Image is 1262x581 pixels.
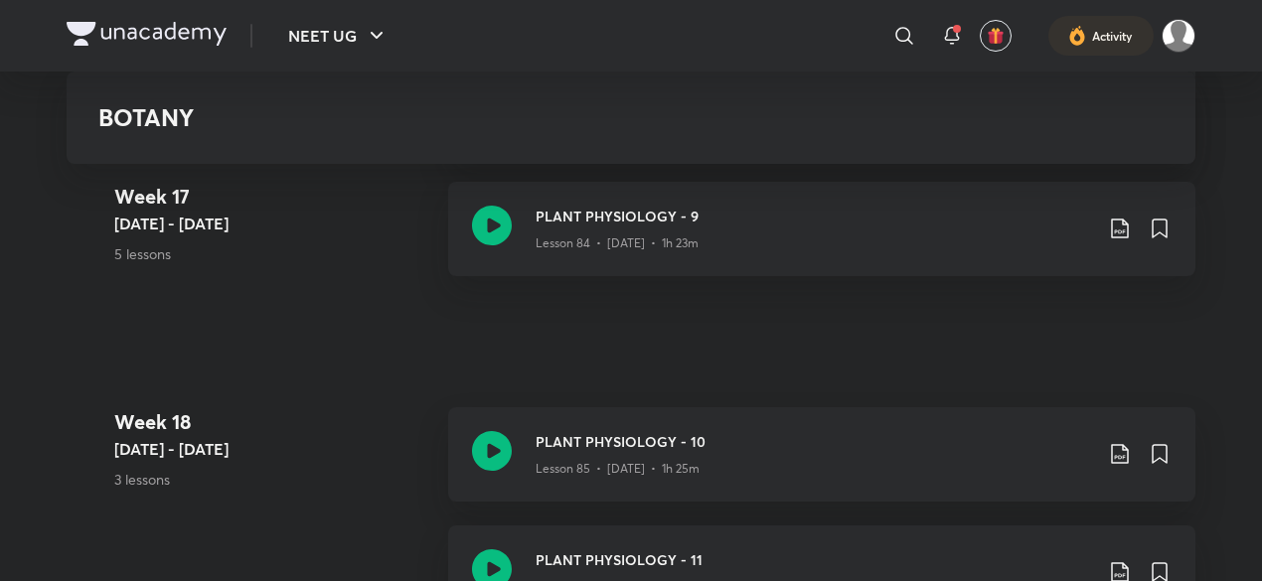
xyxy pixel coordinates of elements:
p: 5 lessons [114,243,432,264]
a: PLANT PHYSIOLOGY - 10Lesson 85 • [DATE] • 1h 25m [448,407,1195,525]
p: Lesson 84 • [DATE] • 1h 23m [536,234,699,252]
a: Company Logo [67,22,227,51]
h5: [DATE] - [DATE] [114,212,432,235]
img: Aman raj [1162,19,1195,53]
img: Company Logo [67,22,227,46]
h4: Week 17 [114,182,432,212]
p: Lesson 85 • [DATE] • 1h 25m [536,460,700,478]
img: activity [1068,24,1086,48]
a: PLANT PHYSIOLOGY - 9Lesson 84 • [DATE] • 1h 23m [448,182,1195,300]
button: NEET UG [276,16,400,56]
h5: [DATE] - [DATE] [114,437,432,461]
h3: PLANT PHYSIOLOGY - 9 [536,206,1092,226]
h3: PLANT PHYSIOLOGY - 10 [536,431,1092,452]
button: avatar [980,20,1012,52]
h3: PLANT PHYSIOLOGY - 11 [536,549,1092,570]
img: avatar [987,27,1005,45]
p: 3 lessons [114,469,432,490]
h3: BOTANY [98,103,876,132]
h4: Week 18 [114,407,432,437]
